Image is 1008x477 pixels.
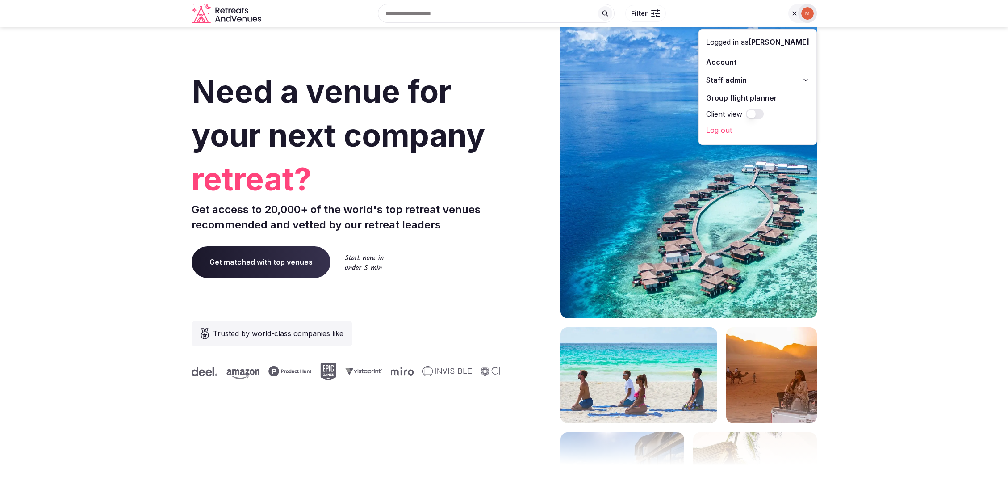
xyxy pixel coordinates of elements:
[192,157,501,201] span: retreat?
[706,55,809,69] a: Account
[560,327,717,423] img: yoga on tropical beach
[343,367,380,375] svg: Vistaprint company logo
[706,123,809,137] a: Log out
[625,5,666,22] button: Filter
[192,4,263,24] svg: Retreats and Venues company logo
[420,366,469,377] svg: Invisible company logo
[706,91,809,105] a: Group flight planner
[189,367,215,376] svg: Deel company logo
[192,202,501,232] p: Get access to 20,000+ of the world's top retreat venues recommended and vetted by our retreat lea...
[706,109,742,119] label: Client view
[192,72,485,154] span: Need a venue for your next company
[801,7,814,20] img: Mark Fromson
[706,73,809,87] button: Staff admin
[631,9,648,18] span: Filter
[318,363,334,380] svg: Epic Games company logo
[706,75,747,85] span: Staff admin
[749,38,809,46] span: [PERSON_NAME]
[192,246,330,278] a: Get matched with top venues
[389,367,411,376] svg: Miro company logo
[192,4,263,24] a: Visit the homepage
[345,254,384,270] img: Start here in under 5 min
[726,327,817,423] img: woman sitting in back of truck with camels
[213,328,343,339] span: Trusted by world-class companies like
[706,37,809,47] div: Logged in as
